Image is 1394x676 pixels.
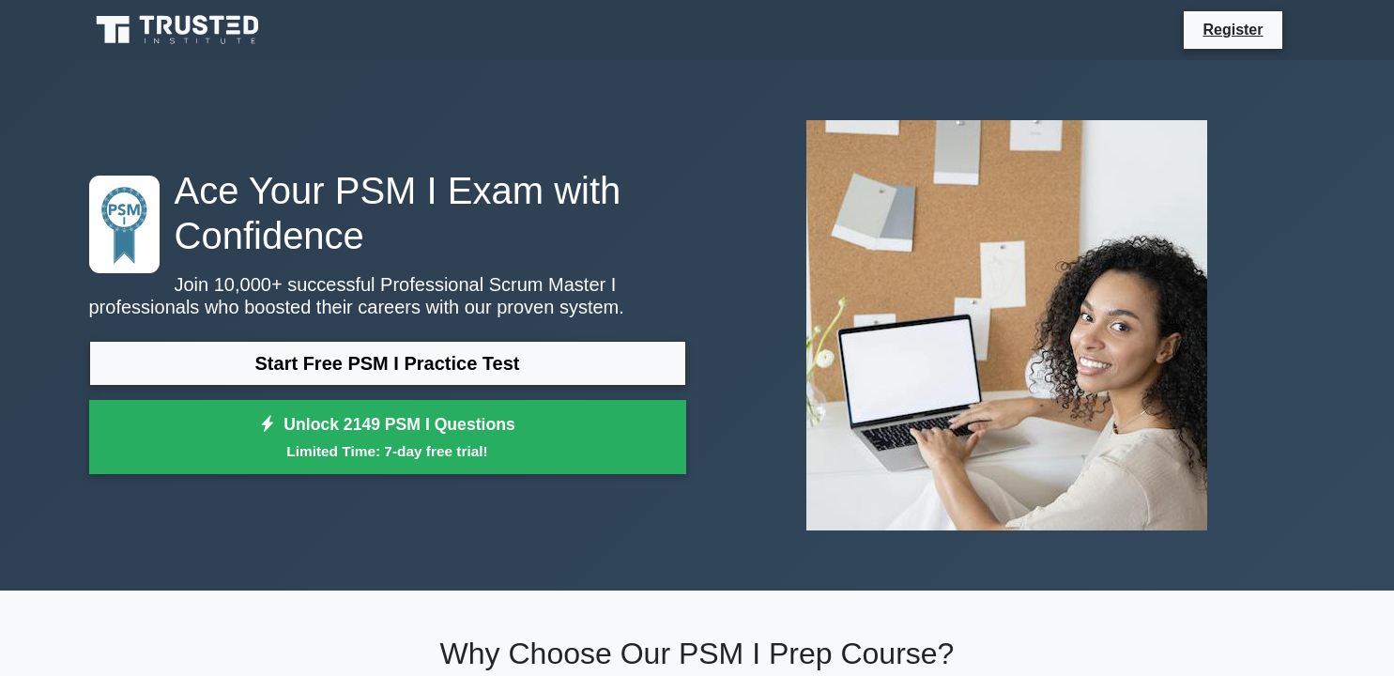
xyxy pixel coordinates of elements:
h1: Ace Your PSM I Exam with Confidence [89,168,686,258]
a: Start Free PSM I Practice Test [89,341,686,386]
a: Unlock 2149 PSM I QuestionsLimited Time: 7-day free trial! [89,400,686,475]
small: Limited Time: 7-day free trial! [113,440,663,462]
h2: Why Choose Our PSM I Prep Course? [89,636,1306,671]
p: Join 10,000+ successful Professional Scrum Master I professionals who boosted their careers with ... [89,273,686,318]
a: Register [1191,18,1274,41]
